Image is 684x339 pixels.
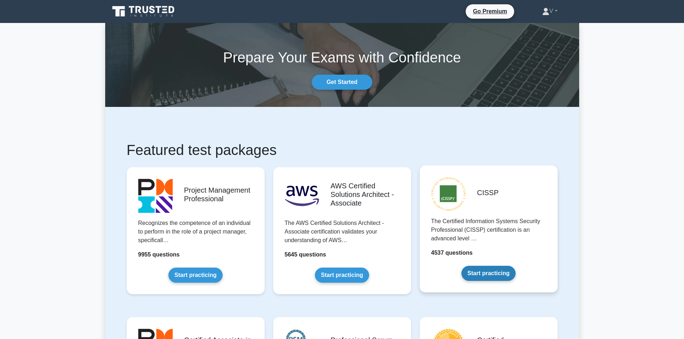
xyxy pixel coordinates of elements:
a: Start practicing [461,266,516,281]
a: Start practicing [315,268,369,283]
a: Start practicing [168,268,223,283]
a: Get Started [312,75,372,90]
h1: Featured test packages [127,141,558,159]
h1: Prepare Your Exams with Confidence [105,49,579,66]
a: Go Premium [469,7,511,16]
a: V [525,4,575,18]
